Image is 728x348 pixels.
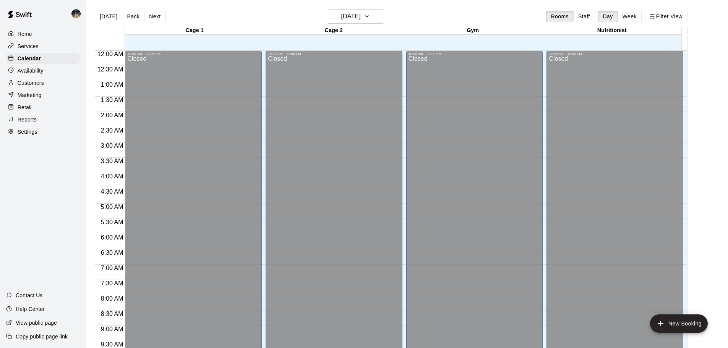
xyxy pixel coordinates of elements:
[18,91,42,99] p: Marketing
[341,11,361,22] h6: [DATE]
[618,11,642,22] button: Week
[573,11,595,22] button: Staff
[99,173,125,180] span: 4:00 AM
[99,326,125,332] span: 9:00 AM
[99,311,125,317] span: 8:30 AM
[99,81,125,88] span: 1:00 AM
[70,6,86,21] div: Nolan Gilbert
[645,11,687,22] button: Filter View
[549,52,681,56] div: 12:00 AM – 12:00 PM
[99,280,125,286] span: 7:30 AM
[99,265,125,271] span: 7:00 AM
[6,65,80,76] a: Availability
[99,97,125,103] span: 1:30 AM
[6,102,80,113] a: Retail
[99,158,125,164] span: 3:30 AM
[71,9,81,18] img: Nolan Gilbert
[546,11,574,22] button: Rooms
[99,341,125,348] span: 9:30 AM
[122,11,144,22] button: Back
[6,89,80,101] a: Marketing
[99,295,125,302] span: 8:00 AM
[99,204,125,210] span: 5:00 AM
[95,11,122,22] button: [DATE]
[99,142,125,149] span: 3:00 AM
[268,52,400,56] div: 12:00 AM – 12:00 PM
[6,77,80,89] a: Customers
[18,104,32,111] p: Retail
[18,30,32,38] p: Home
[127,52,259,56] div: 12:00 AM – 12:00 PM
[96,66,125,73] span: 12:30 AM
[6,40,80,52] a: Services
[99,127,125,134] span: 2:30 AM
[6,114,80,125] a: Reports
[99,234,125,241] span: 6:00 AM
[18,55,41,62] p: Calendar
[144,11,165,22] button: Next
[125,27,264,34] div: Cage 1
[650,314,708,333] button: add
[16,333,68,340] p: Copy public page link
[403,27,542,34] div: Gym
[409,52,541,56] div: 12:00 AM – 12:00 PM
[6,28,80,40] a: Home
[6,126,80,138] a: Settings
[18,67,44,74] p: Availability
[6,53,80,64] a: Calendar
[18,79,44,87] p: Customers
[18,128,37,136] p: Settings
[16,305,45,313] p: Help Center
[16,319,57,327] p: View public page
[18,116,37,123] p: Reports
[96,51,125,57] span: 12:00 AM
[99,249,125,256] span: 6:30 AM
[99,112,125,118] span: 2:00 AM
[99,188,125,195] span: 4:30 AM
[327,9,384,24] button: [DATE]
[99,219,125,225] span: 5:30 AM
[264,27,403,34] div: Cage 2
[18,42,39,50] p: Services
[16,291,43,299] p: Contact Us
[598,11,618,22] button: Day
[542,27,681,34] div: Nutritionist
